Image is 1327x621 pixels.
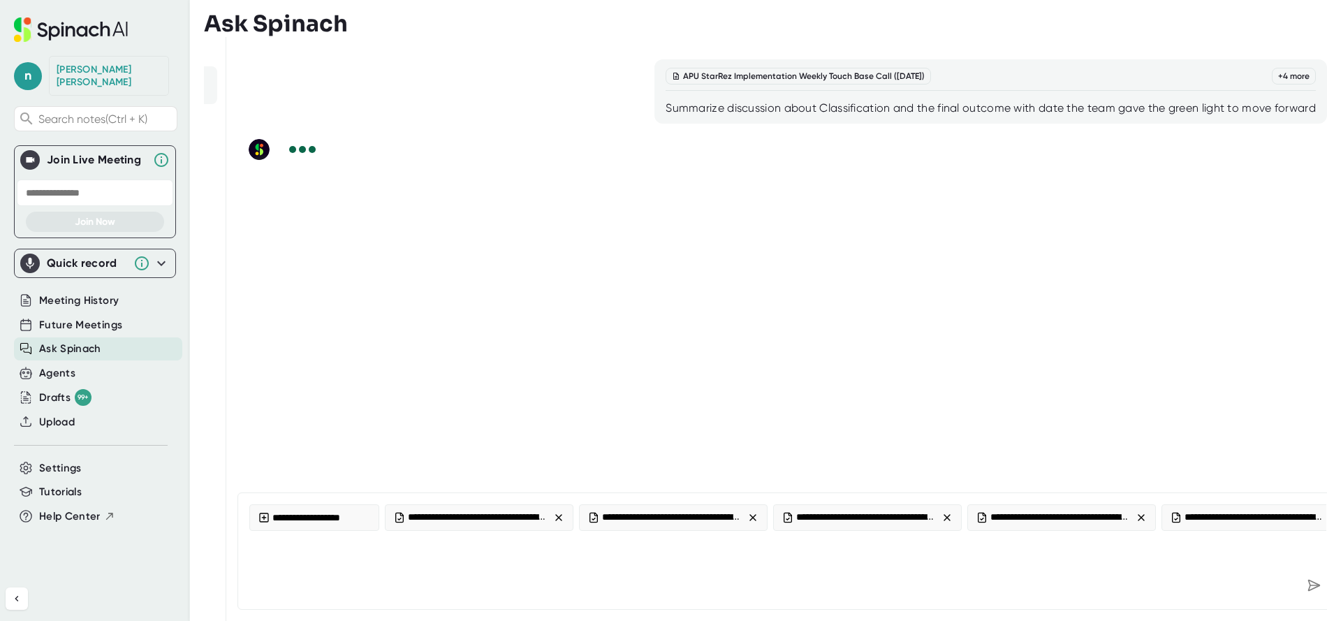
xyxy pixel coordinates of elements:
span: Help Center [39,509,101,525]
span: Join Now [75,216,115,228]
div: Quick record [20,249,170,277]
div: Summarize discussion about Classification and the final outcome with date the team gave the green... [666,101,1316,115]
button: Help Center [39,509,115,525]
div: + 4 more [1272,68,1316,85]
button: Join Now [26,212,164,232]
div: Drafts [39,389,91,406]
button: Collapse sidebar [6,587,28,610]
div: Send message [1301,573,1326,598]
button: Agents [39,365,75,381]
button: Future Meetings [39,317,122,333]
img: Join Live Meeting [23,153,37,167]
span: Search notes (Ctrl + K) [38,112,173,126]
div: Quick record [47,256,126,270]
button: Ask Spinach [39,341,101,357]
div: APU StarRez Implementation Weekly Touch Base Call ([DATE]) [666,68,931,85]
button: Tutorials [39,484,82,500]
button: Drafts 99+ [39,389,91,406]
div: Join Live MeetingJoin Live Meeting [20,146,170,174]
h3: Ask Spinach [204,10,348,37]
div: 99+ [75,389,91,406]
span: n [14,62,42,90]
button: Settings [39,460,82,476]
div: Nicole Kelly [57,64,161,88]
button: Upload [39,414,75,430]
div: Join Live Meeting [47,153,146,167]
button: Meeting History [39,293,119,309]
